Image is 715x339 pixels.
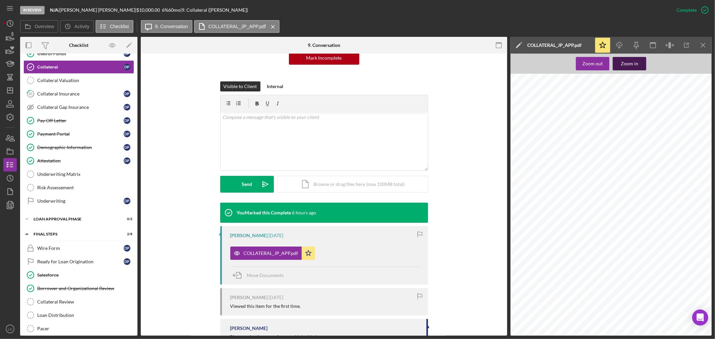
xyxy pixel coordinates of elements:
[23,60,134,74] a: CollateralDP
[136,7,162,13] div: $10,000.00
[23,47,134,60] a: Uses of FundsDP
[23,87,134,100] a: 10Collateral InsuranceDP
[269,233,284,238] time: 2025-08-23 14:38
[576,57,609,70] button: Zoom out
[220,176,274,193] button: Send
[621,57,638,70] div: Zoom in
[124,198,130,204] div: D P
[20,6,45,14] div: In Review
[37,272,134,278] div: Salesforce
[37,259,124,264] div: Ready for Loan Origination
[124,104,130,111] div: D P
[676,3,697,17] div: Complete
[37,286,134,291] div: Borrower and Organizational Review
[37,246,124,251] div: Wire Form
[224,81,257,91] div: Visible to Client
[50,7,60,13] div: |
[23,141,134,154] a: Demographic InformationDP
[28,91,33,96] tspan: 10
[308,43,340,48] div: 9. Conversation
[34,217,116,221] div: Loan Approval Phase
[23,255,134,268] a: Ready for Loan OriginationDP
[96,20,133,33] button: Checklist
[230,295,268,300] div: [PERSON_NAME]
[23,268,134,282] a: Salesforce
[267,81,284,91] div: Internal
[50,7,58,13] b: N/A
[60,7,136,13] div: [PERSON_NAME] [PERSON_NAME] |
[242,176,252,193] div: Send
[306,51,342,65] div: Mark Incomplete
[35,24,54,29] label: Overview
[124,144,130,151] div: D P
[37,64,124,70] div: Collateral
[269,295,284,300] time: 2025-08-18 23:06
[23,114,134,127] a: Pay Off LetterDP
[37,185,134,190] div: Risk Assessement
[37,51,124,56] div: Uses of Funds
[124,157,130,164] div: D P
[37,299,134,304] div: Collateral Review
[37,131,124,137] div: Payment Portal
[583,57,603,70] div: Zoom out
[23,167,134,181] a: Underwriting Matrix
[60,20,94,33] button: Activity
[37,172,134,177] div: Underwriting Matrix
[230,233,268,238] div: [PERSON_NAME]
[37,313,134,318] div: Loan Distribution
[37,158,124,163] div: Attestation
[670,3,712,17] button: Complete
[37,145,124,150] div: Demographic Information
[124,245,130,252] div: D P
[37,78,134,83] div: Collateral Valuation
[23,242,134,255] a: Wire FormDP
[155,24,188,29] label: 9. Conversation
[289,51,359,65] button: Mark Incomplete
[244,251,298,256] div: COLLATERAL_JP_APP.pdf
[37,198,124,204] div: Underwriting
[230,247,315,260] button: COLLATERAL_JP_APP.pdf
[23,194,134,208] a: UnderwritingDP
[23,181,134,194] a: Risk Assessement
[292,210,316,215] time: 2025-08-25 14:59
[124,90,130,97] div: D P
[247,272,284,278] span: Move Documents
[124,131,130,137] div: D P
[8,327,12,331] text: LG
[120,232,132,236] div: 2 / 8
[23,154,134,167] a: AttestationDP
[23,295,134,309] a: Collateral Review
[230,303,301,309] div: Viewed this item for the first time.
[37,105,124,110] div: Collateral Gap Insurance
[264,81,287,91] button: Internal
[23,100,134,114] a: Collateral Gap InsuranceDP
[230,326,268,331] div: [PERSON_NAME]
[23,322,134,335] a: Pacer
[124,258,130,265] div: D P
[168,7,180,13] div: 60 mo
[692,310,708,326] div: Open Intercom Messenger
[208,24,266,29] label: COLLATERAL_JP_APP.pdf
[3,322,17,336] button: LG
[527,43,582,48] div: COLLATERAL_JP_APP.pdf
[23,74,134,87] a: Collateral Valuation
[220,81,260,91] button: Visible to Client
[162,7,168,13] div: 6 %
[37,91,124,96] div: Collateral Insurance
[74,24,89,29] label: Activity
[37,118,124,123] div: Pay Off Letter
[37,326,134,331] div: Pacer
[110,24,129,29] label: Checklist
[237,210,291,215] div: You Marked this Complete
[124,117,130,124] div: D P
[20,20,58,33] button: Overview
[180,7,248,13] div: | 9. Collateral ([PERSON_NAME])
[34,232,116,236] div: FINAL STEPS
[141,20,192,33] button: 9. Conversation
[120,217,132,221] div: 0 / 2
[124,50,130,57] div: D P
[23,282,134,295] a: Borrower and Organizational Review
[23,127,134,141] a: Payment PortalDP
[23,309,134,322] a: Loan Distribution
[69,43,88,48] div: Checklist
